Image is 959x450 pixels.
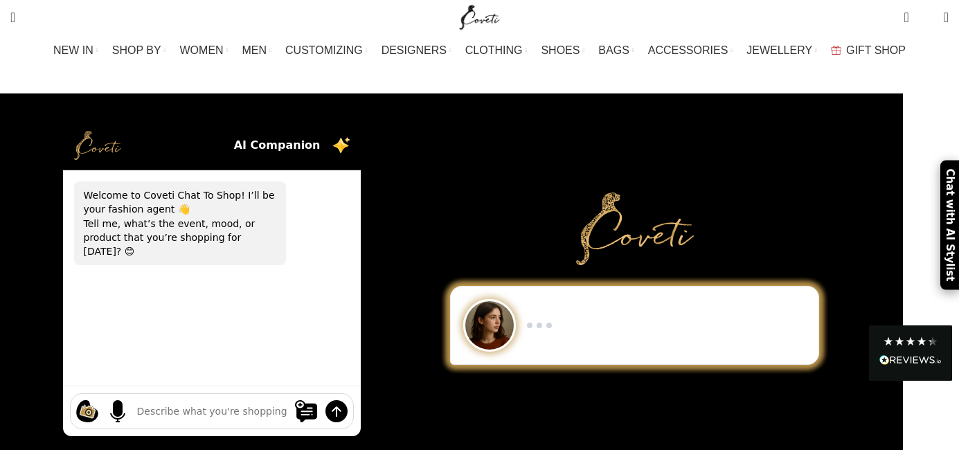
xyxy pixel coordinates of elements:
a: SHOP BY [112,37,166,64]
span: JEWELLERY [746,44,812,57]
img: GiftBag [831,46,841,55]
div: 4.28 Stars [883,336,938,347]
span: WOMEN [180,44,224,57]
a: WOMEN [180,37,228,64]
div: Read All Reviews [869,325,952,381]
a: JEWELLERY [746,37,817,64]
a: Site logo [456,10,503,22]
a: SHOES [541,37,584,64]
a: BAGS [598,37,634,64]
span: CLOTHING [465,44,523,57]
span: GIFT SHOP [846,44,906,57]
span: NEW IN [53,44,93,57]
div: Main navigation [3,37,956,64]
span: 0 [905,7,915,17]
span: 0 [922,14,933,24]
img: REVIEWS.io [879,355,942,365]
span: MEN [242,44,267,57]
span: ACCESSORIES [648,44,728,57]
a: CUSTOMIZING [285,37,368,64]
span: SHOP BY [112,44,161,57]
span: SHOES [541,44,580,57]
div: My Wishlist [920,3,933,31]
a: 0 [897,3,915,31]
a: GIFT SHOP [831,37,906,64]
span: CUSTOMIZING [285,44,363,57]
div: Chat to Shop demo [440,286,829,365]
a: ACCESSORIES [648,37,733,64]
span: DESIGNERS [382,44,447,57]
a: Search [3,3,22,31]
img: Primary Gold [576,192,694,264]
a: MEN [242,37,271,64]
a: CLOTHING [465,37,528,64]
span: BAGS [598,44,629,57]
a: NEW IN [53,37,98,64]
div: Read All Reviews [879,352,942,370]
a: DESIGNERS [382,37,451,64]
